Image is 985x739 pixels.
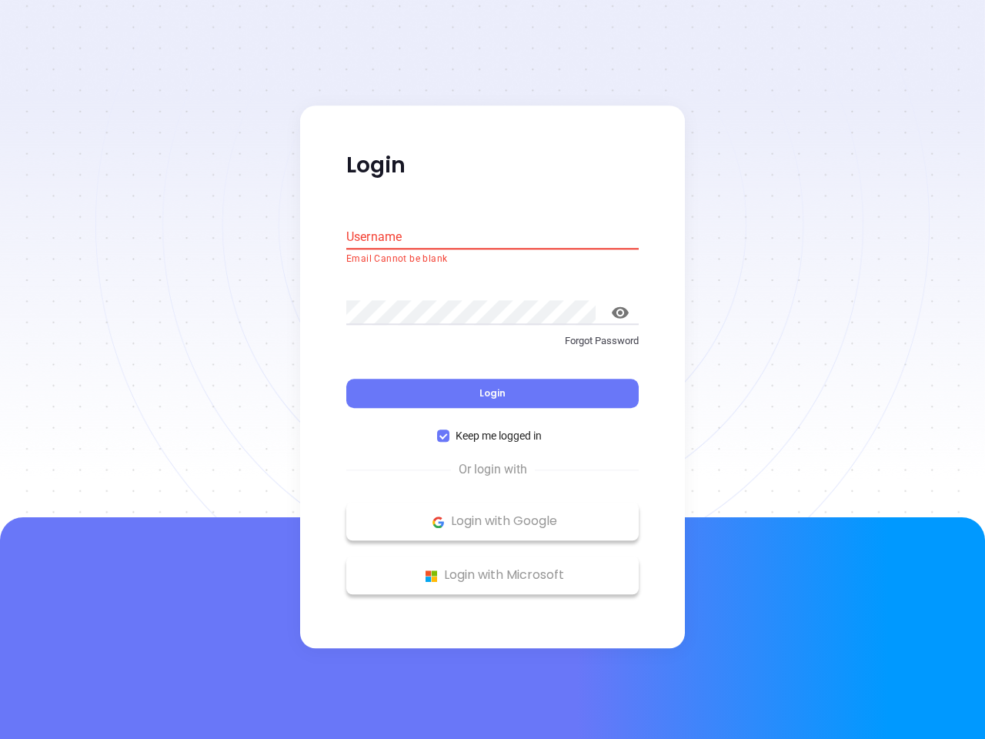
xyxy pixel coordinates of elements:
p: Login [346,152,639,179]
button: Google Logo Login with Google [346,503,639,541]
button: toggle password visibility [602,294,639,331]
img: Microsoft Logo [422,567,441,586]
span: Or login with [451,461,535,480]
p: Forgot Password [346,333,639,349]
button: Login [346,380,639,409]
span: Keep me logged in [449,428,548,445]
p: Login with Microsoft [354,564,631,587]
a: Forgot Password [346,333,639,361]
button: Microsoft Logo Login with Microsoft [346,557,639,595]
img: Google Logo [429,513,448,532]
p: Login with Google [354,510,631,533]
span: Login [479,387,506,400]
p: Email Cannot be blank [346,252,639,267]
